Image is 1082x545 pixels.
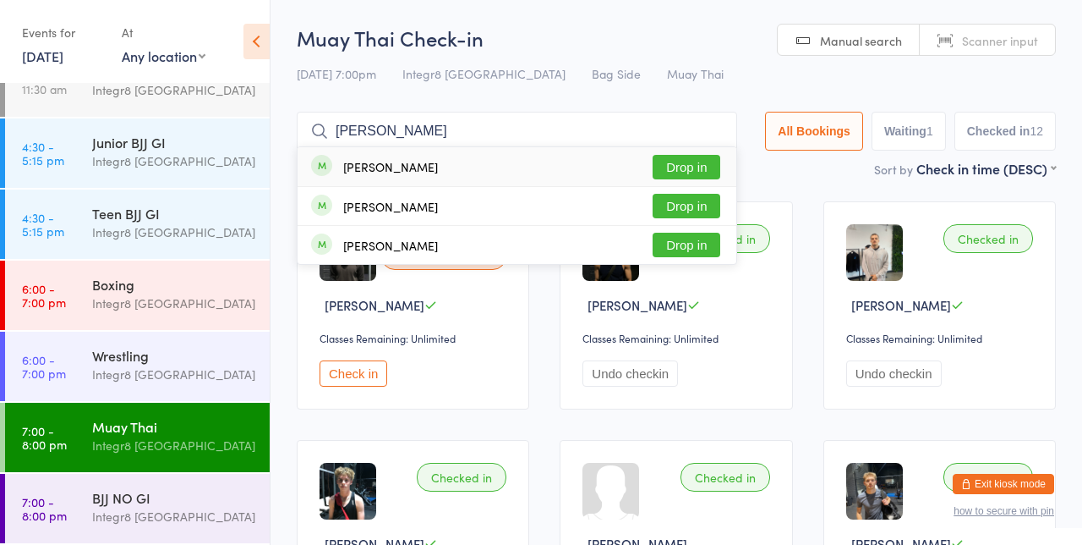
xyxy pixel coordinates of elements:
[846,331,1038,345] div: Classes Remaining: Unlimited
[1030,124,1043,138] div: 12
[92,204,255,223] div: Teen BJJ GI
[582,361,678,387] button: Undo checkin
[297,112,737,151] input: Search
[92,488,255,507] div: BJJ NO GI
[92,151,255,171] div: Integr8 [GEOGRAPHIC_DATA]
[926,124,933,138] div: 1
[22,211,64,238] time: 4:30 - 5:15 pm
[122,47,205,65] div: Any location
[343,200,438,213] div: [PERSON_NAME]
[954,112,1056,151] button: Checked in12
[943,463,1033,492] div: Checked in
[92,294,255,313] div: Integr8 [GEOGRAPHIC_DATA]
[916,159,1056,178] div: Check in time (DESC)
[320,331,511,345] div: Classes Remaining: Unlimited
[846,224,903,281] img: image1746086752.png
[5,332,270,401] a: 6:00 -7:00 pmWrestlingIntegr8 [GEOGRAPHIC_DATA]
[653,155,720,179] button: Drop in
[92,507,255,526] div: Integr8 [GEOGRAPHIC_DATA]
[587,296,687,314] span: [PERSON_NAME]
[846,463,903,520] img: image1745832235.png
[962,32,1038,49] span: Scanner input
[92,275,255,294] div: Boxing
[22,353,66,380] time: 6:00 - 7:00 pm
[22,495,67,522] time: 7:00 - 8:00 pm
[851,296,951,314] span: [PERSON_NAME]
[943,224,1033,253] div: Checked in
[343,160,438,173] div: [PERSON_NAME]
[92,80,255,100] div: Integr8 [GEOGRAPHIC_DATA]
[92,346,255,365] div: Wrestling
[653,233,720,257] button: Drop in
[22,47,63,65] a: [DATE]
[874,161,913,178] label: Sort by
[417,463,506,492] div: Checked in
[5,190,270,259] a: 4:30 -5:15 pmTeen BJJ GIIntegr8 [GEOGRAPHIC_DATA]
[5,118,270,188] a: 4:30 -5:15 pmJunior BJJ GIIntegr8 [GEOGRAPHIC_DATA]
[765,112,863,151] button: All Bookings
[92,365,255,384] div: Integr8 [GEOGRAPHIC_DATA]
[667,65,724,82] span: Muay Thai
[846,361,942,387] button: Undo checkin
[92,223,255,242] div: Integr8 [GEOGRAPHIC_DATA]
[22,19,105,47] div: Events for
[582,331,774,345] div: Classes Remaining: Unlimited
[5,403,270,472] a: 7:00 -8:00 pmMuay ThaiIntegr8 [GEOGRAPHIC_DATA]
[653,194,720,218] button: Drop in
[92,133,255,151] div: Junior BJJ GI
[122,19,205,47] div: At
[5,474,270,543] a: 7:00 -8:00 pmBJJ NO GIIntegr8 [GEOGRAPHIC_DATA]
[92,436,255,455] div: Integr8 [GEOGRAPHIC_DATA]
[953,474,1054,494] button: Exit kiosk mode
[92,417,255,436] div: Muay Thai
[954,505,1054,517] button: how to secure with pin
[22,69,67,96] time: 10:00 - 11:30 am
[320,361,387,387] button: Check in
[22,424,67,451] time: 7:00 - 8:00 pm
[820,32,902,49] span: Manual search
[872,112,946,151] button: Waiting1
[320,463,376,520] img: image1745826484.png
[22,140,64,167] time: 4:30 - 5:15 pm
[680,463,770,492] div: Checked in
[297,24,1056,52] h2: Muay Thai Check-in
[402,65,566,82] span: Integr8 [GEOGRAPHIC_DATA]
[343,239,438,252] div: [PERSON_NAME]
[325,296,424,314] span: [PERSON_NAME]
[22,282,66,309] time: 6:00 - 7:00 pm
[592,65,641,82] span: Bag Side
[5,261,270,330] a: 6:00 -7:00 pmBoxingIntegr8 [GEOGRAPHIC_DATA]
[297,65,376,82] span: [DATE] 7:00pm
